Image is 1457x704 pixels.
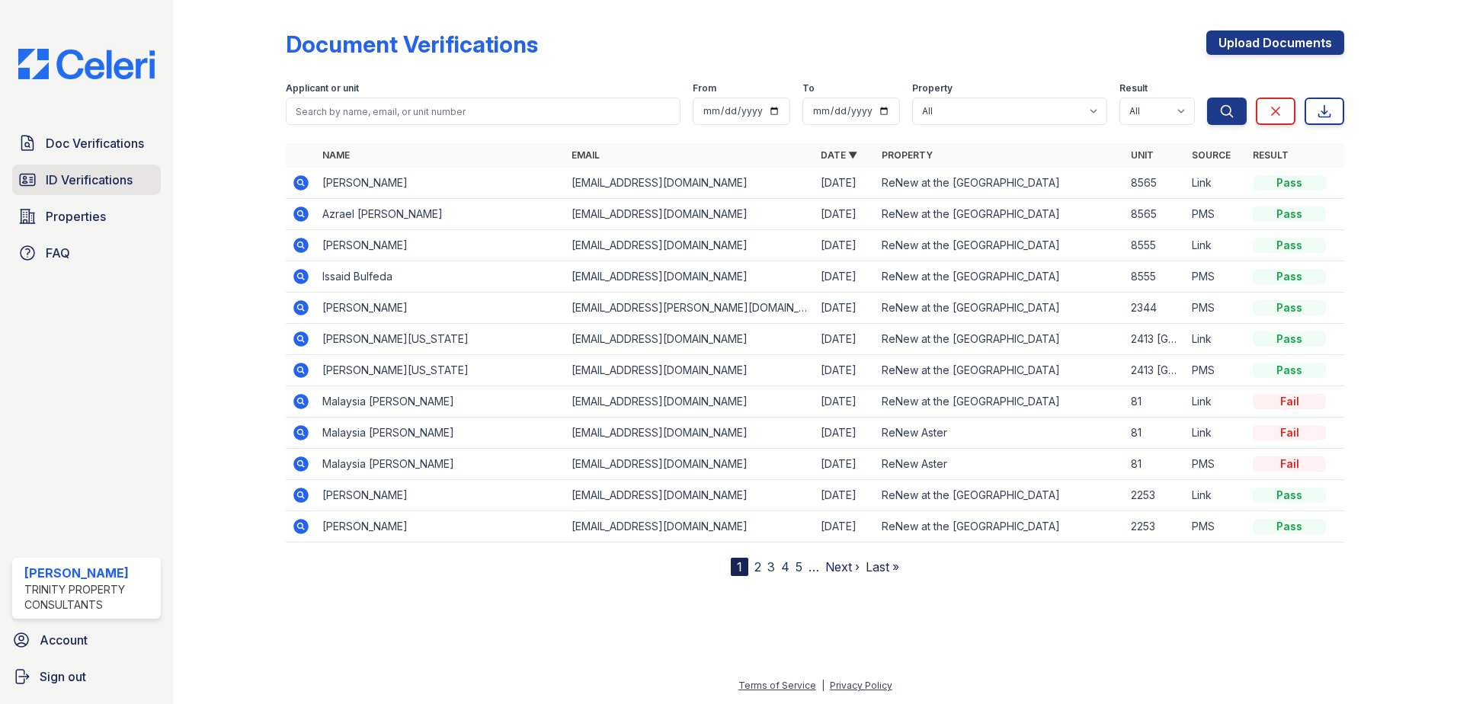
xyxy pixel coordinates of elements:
[316,168,565,199] td: [PERSON_NAME]
[815,386,876,418] td: [DATE]
[815,511,876,542] td: [DATE]
[815,168,876,199] td: [DATE]
[876,480,1125,511] td: ReNew at the [GEOGRAPHIC_DATA]
[767,559,775,574] a: 3
[316,230,565,261] td: [PERSON_NAME]
[876,418,1125,449] td: ReNew Aster
[565,199,815,230] td: [EMAIL_ADDRESS][DOMAIN_NAME]
[565,261,815,293] td: [EMAIL_ADDRESS][DOMAIN_NAME]
[1125,293,1186,324] td: 2344
[12,201,161,232] a: Properties
[1186,324,1247,355] td: Link
[754,559,761,574] a: 2
[809,558,819,576] span: …
[1206,30,1344,55] a: Upload Documents
[693,82,716,94] label: From
[1125,261,1186,293] td: 8555
[1186,449,1247,480] td: PMS
[876,449,1125,480] td: ReNew Aster
[1186,418,1247,449] td: Link
[6,49,167,79] img: CE_Logo_Blue-a8612792a0a2168367f1c8372b55b34899dd931a85d93a1a3d3e32e68fde9ad4.png
[1125,386,1186,418] td: 81
[1253,269,1326,284] div: Pass
[1125,355,1186,386] td: 2413 [GEOGRAPHIC_DATA]
[565,355,815,386] td: [EMAIL_ADDRESS][DOMAIN_NAME]
[40,631,88,649] span: Account
[1253,331,1326,347] div: Pass
[1253,394,1326,409] div: Fail
[815,480,876,511] td: [DATE]
[876,199,1125,230] td: ReNew at the [GEOGRAPHIC_DATA]
[876,293,1125,324] td: ReNew at the [GEOGRAPHIC_DATA]
[6,625,167,655] a: Account
[40,667,86,686] span: Sign out
[1186,355,1247,386] td: PMS
[316,480,565,511] td: [PERSON_NAME]
[731,558,748,576] div: 1
[815,261,876,293] td: [DATE]
[316,418,565,449] td: Malaysia [PERSON_NAME]
[815,418,876,449] td: [DATE]
[1125,511,1186,542] td: 2253
[316,355,565,386] td: [PERSON_NAME][US_STATE]
[1253,425,1326,440] div: Fail
[815,199,876,230] td: [DATE]
[286,30,538,58] div: Document Verifications
[1192,149,1231,161] a: Source
[1253,149,1289,161] a: Result
[1131,149,1154,161] a: Unit
[1125,324,1186,355] td: 2413 [GEOGRAPHIC_DATA]
[316,293,565,324] td: [PERSON_NAME]
[876,386,1125,418] td: ReNew at the [GEOGRAPHIC_DATA]
[316,324,565,355] td: [PERSON_NAME][US_STATE]
[912,82,953,94] label: Property
[565,418,815,449] td: [EMAIL_ADDRESS][DOMAIN_NAME]
[565,230,815,261] td: [EMAIL_ADDRESS][DOMAIN_NAME]
[1125,199,1186,230] td: 8565
[565,480,815,511] td: [EMAIL_ADDRESS][DOMAIN_NAME]
[46,207,106,226] span: Properties
[1125,418,1186,449] td: 81
[12,128,161,158] a: Doc Verifications
[1186,511,1247,542] td: PMS
[821,680,825,691] div: |
[821,149,857,161] a: Date ▼
[866,559,899,574] a: Last »
[322,149,350,161] a: Name
[825,559,860,574] a: Next ›
[781,559,789,574] a: 4
[6,661,167,692] a: Sign out
[1119,82,1148,94] label: Result
[565,324,815,355] td: [EMAIL_ADDRESS][DOMAIN_NAME]
[12,238,161,268] a: FAQ
[802,82,815,94] label: To
[876,230,1125,261] td: ReNew at the [GEOGRAPHIC_DATA]
[565,511,815,542] td: [EMAIL_ADDRESS][DOMAIN_NAME]
[1253,175,1326,190] div: Pass
[24,582,155,613] div: Trinity Property Consultants
[46,171,133,189] span: ID Verifications
[565,386,815,418] td: [EMAIL_ADDRESS][DOMAIN_NAME]
[1186,168,1247,199] td: Link
[286,82,359,94] label: Applicant or unit
[565,449,815,480] td: [EMAIL_ADDRESS][DOMAIN_NAME]
[1186,480,1247,511] td: Link
[876,324,1125,355] td: ReNew at the [GEOGRAPHIC_DATA]
[316,386,565,418] td: Malaysia [PERSON_NAME]
[1253,488,1326,503] div: Pass
[796,559,802,574] a: 5
[316,449,565,480] td: Malaysia [PERSON_NAME]
[876,511,1125,542] td: ReNew at the [GEOGRAPHIC_DATA]
[1253,456,1326,472] div: Fail
[316,261,565,293] td: Issaid Bulfeda
[1125,230,1186,261] td: 8555
[1125,449,1186,480] td: 81
[316,511,565,542] td: [PERSON_NAME]
[815,355,876,386] td: [DATE]
[1186,386,1247,418] td: Link
[1253,363,1326,378] div: Pass
[876,355,1125,386] td: ReNew at the [GEOGRAPHIC_DATA]
[1186,199,1247,230] td: PMS
[1125,168,1186,199] td: 8565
